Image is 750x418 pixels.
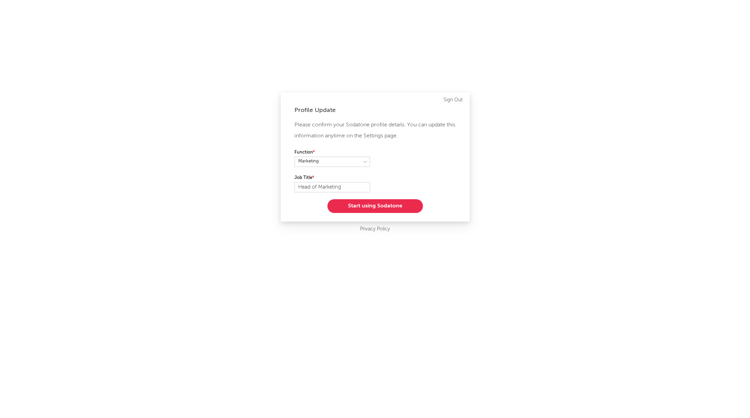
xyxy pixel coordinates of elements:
div: Profile Update [294,106,456,114]
button: Start using Sodatone [327,199,423,213]
a: Sign Out [444,96,463,104]
label: Function [294,148,370,157]
a: Privacy Policy [360,225,390,234]
p: Please confirm your Sodatone profile details. You can update this information anytime on the Sett... [294,120,456,142]
label: Job Title [294,174,370,182]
